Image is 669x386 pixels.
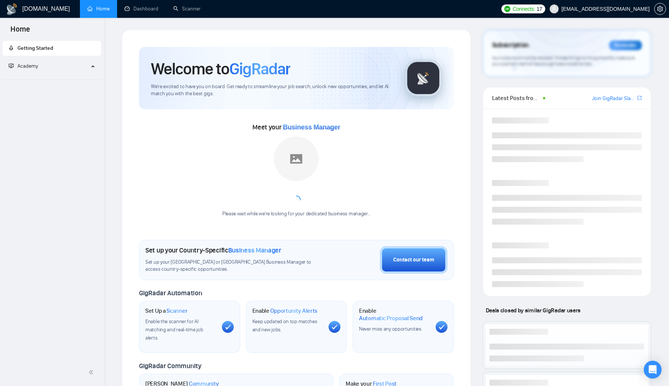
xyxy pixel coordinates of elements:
h1: Welcome to [151,59,290,79]
h1: Enable [252,307,318,315]
span: Academy [17,63,38,69]
span: user [552,6,557,12]
span: Your subscription will be renewed. To keep things running smoothly, make sure your payment method... [492,55,635,67]
span: Business Manager [228,246,281,254]
img: gigradar-logo.png [405,59,442,97]
a: dashboardDashboard [125,6,158,12]
span: Opportunity Alerts [270,307,317,315]
div: Open Intercom Messenger [644,361,662,379]
a: Join GigRadar Slack Community [592,94,636,103]
span: Scanner [167,307,187,315]
a: setting [654,6,666,12]
span: Set up your [GEOGRAPHIC_DATA] or [GEOGRAPHIC_DATA] Business Manager to access country-specific op... [145,259,327,273]
span: GigRadar Community [139,362,201,370]
span: Deals closed by similar GigRadar users [483,304,584,317]
a: export [637,94,642,102]
span: fund-projection-screen [9,63,14,68]
li: Getting Started [3,41,101,56]
h1: Enable [359,307,430,322]
span: Never miss any opportunities. [359,326,422,332]
a: searchScanner [173,6,201,12]
div: Reminder [609,41,642,50]
button: setting [654,3,666,15]
img: logo [6,3,18,15]
span: Enable the scanner for AI matching and real-time job alerts. [145,318,203,341]
span: Connects: [513,5,535,13]
span: Latest Posts from the GigRadar Community [492,93,541,103]
h1: Set up your Country-Specific [145,246,281,254]
span: Meet your [252,123,340,131]
button: Contact our team [380,246,447,274]
span: Subscription [492,39,529,52]
div: Contact our team [393,256,434,264]
a: homeHome [87,6,110,12]
div: Please wait while we're looking for your dedicated business manager... [218,210,375,218]
span: GigRadar [229,59,290,79]
span: 17 [537,5,542,13]
span: Academy [9,63,38,69]
img: placeholder.png [274,136,319,181]
span: Keep updated on top matches and new jobs. [252,318,317,333]
span: We're excited to have you on board. Get ready to streamline your job search, unlock new opportuni... [151,83,393,97]
li: Academy Homepage [3,77,101,81]
span: Getting Started [17,45,53,51]
span: loading [291,195,301,205]
span: Home [4,24,36,39]
span: Business Manager [283,123,340,131]
span: setting [655,6,666,12]
span: GigRadar Automation [139,289,202,297]
span: double-left [88,369,96,376]
img: upwork-logo.png [504,6,510,12]
span: rocket [9,45,14,51]
span: Automatic Proposal Send [359,315,423,322]
h1: Set Up a [145,307,187,315]
span: export [637,95,642,101]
